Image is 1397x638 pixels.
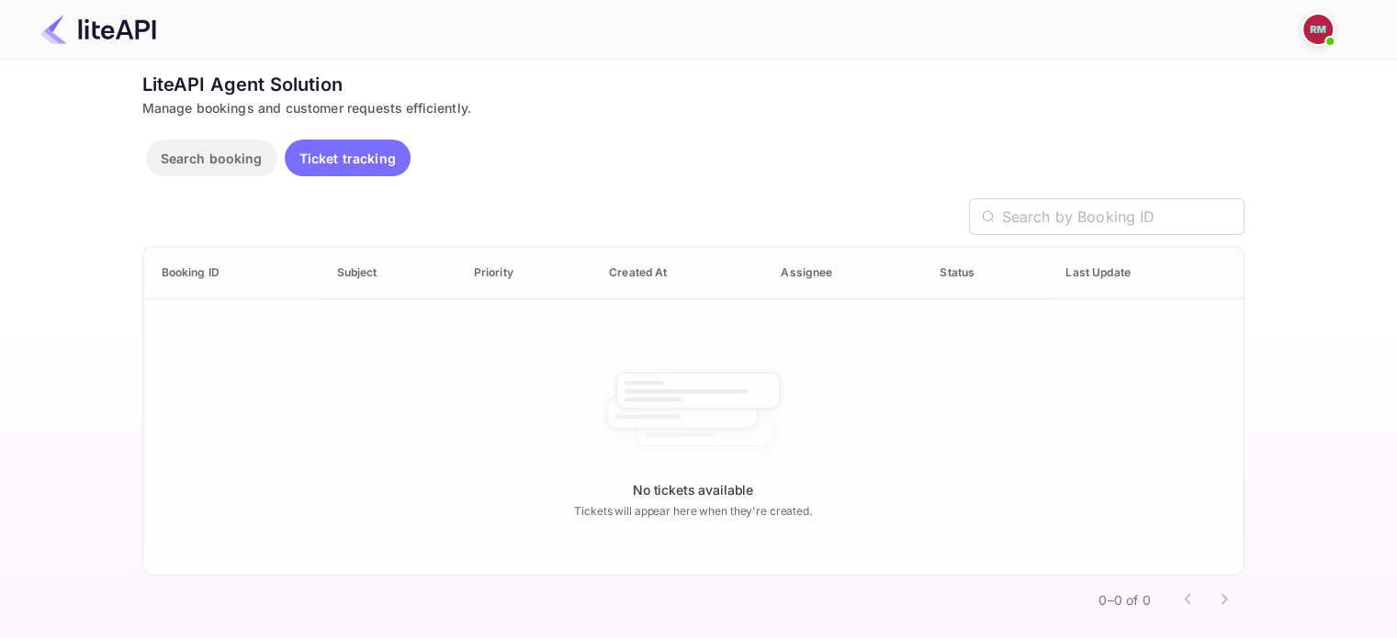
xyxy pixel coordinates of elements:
[143,247,322,299] th: Booking ID
[142,71,1245,98] div: LiteAPI Agent Solution
[142,98,1245,118] div: Manage bookings and customer requests efficiently.
[1001,198,1244,235] input: Search by Booking ID
[161,149,263,168] p: Search booking
[766,247,925,299] th: Assignee
[594,247,766,299] th: Created At
[574,503,811,520] p: Tickets will appear here when they're created.
[459,247,594,299] th: Priority
[602,355,785,465] img: No tickets available
[1098,590,1150,610] p: 0–0 of 0
[299,149,396,168] p: Ticket tracking
[40,15,156,44] img: LiteAPI Logo
[322,247,459,299] th: Subject
[925,247,1051,299] th: Status
[1051,247,1243,299] th: Last Update
[1303,15,1333,44] img: Ritisha Mathur
[633,480,753,499] p: No tickets available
